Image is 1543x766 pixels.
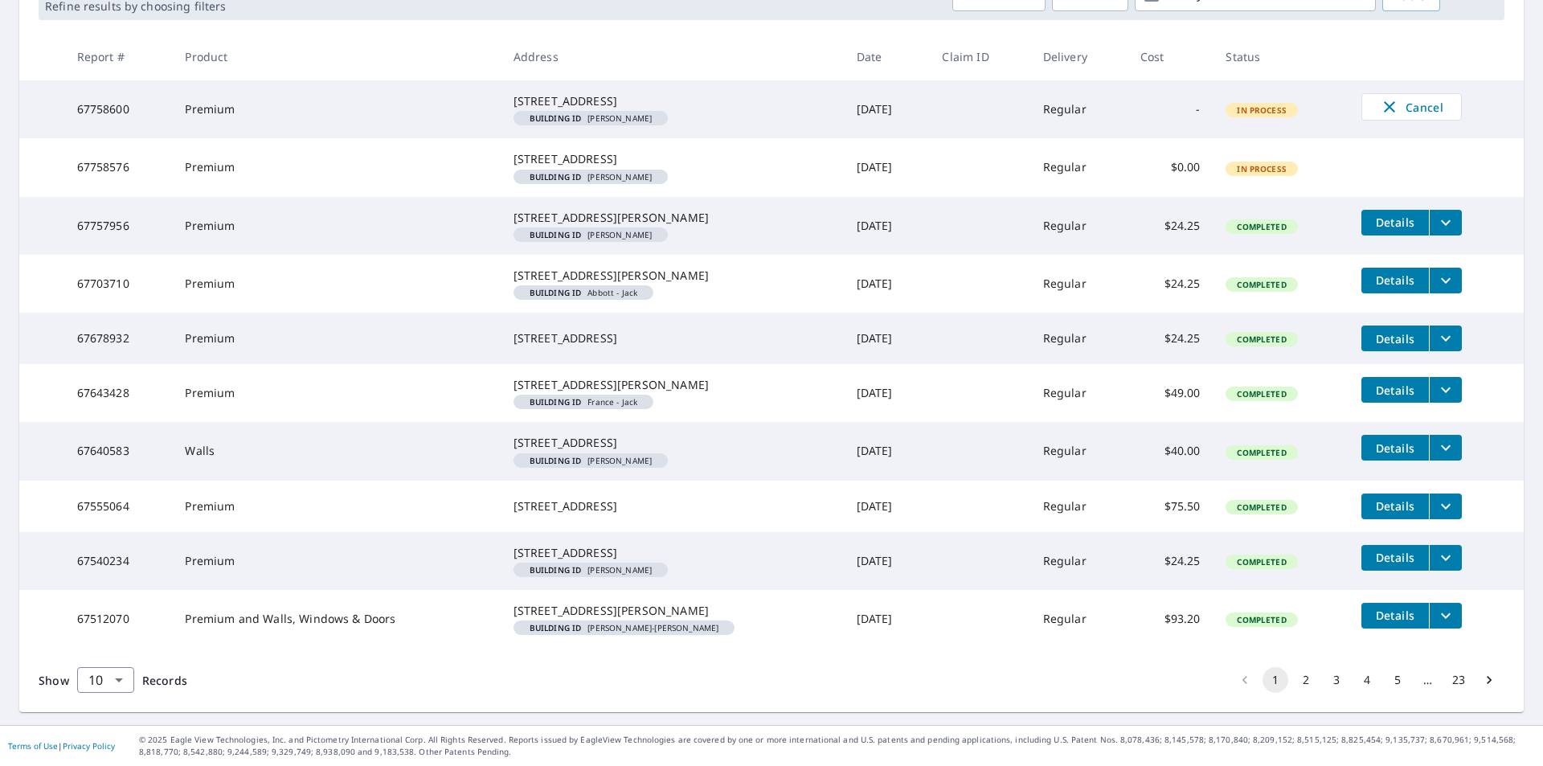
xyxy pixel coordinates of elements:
[1030,532,1128,590] td: Regular
[172,80,500,138] td: Premium
[514,268,831,284] div: [STREET_ADDRESS][PERSON_NAME]
[172,422,500,480] td: Walls
[1128,33,1214,80] th: Cost
[530,398,582,406] em: Building ID
[1429,210,1462,236] button: filesDropdownBtn-67757956
[844,80,930,138] td: [DATE]
[1227,614,1295,625] span: Completed
[520,231,662,239] span: [PERSON_NAME]
[1371,550,1419,565] span: Details
[1030,364,1128,422] td: Regular
[1030,255,1128,313] td: Regular
[1476,667,1502,693] button: Go to next page
[844,532,930,590] td: [DATE]
[1030,80,1128,138] td: Regular
[530,624,582,632] em: Building ID
[1371,608,1419,623] span: Details
[1030,197,1128,255] td: Regular
[64,313,173,364] td: 67678932
[1128,313,1214,364] td: $24.25
[844,33,930,80] th: Date
[844,138,930,196] td: [DATE]
[1227,556,1295,567] span: Completed
[929,33,1029,80] th: Claim ID
[1030,138,1128,196] td: Regular
[1128,481,1214,532] td: $75.50
[1128,138,1214,196] td: $0.00
[1030,590,1128,648] td: Regular
[64,364,173,422] td: 67643428
[172,532,500,590] td: Premium
[1429,377,1462,403] button: filesDropdownBtn-67643428
[530,289,582,297] em: Building ID
[172,33,500,80] th: Product
[520,289,648,297] span: Abbott - Jack
[1030,313,1128,364] td: Regular
[1030,422,1128,480] td: Regular
[77,657,134,703] div: 10
[1227,221,1295,232] span: Completed
[1030,481,1128,532] td: Regular
[1128,255,1214,313] td: $24.25
[8,740,58,752] a: Terms of Use
[530,114,582,122] em: Building ID
[1361,93,1462,121] button: Cancel
[1429,545,1462,571] button: filesDropdownBtn-67540234
[64,422,173,480] td: 67640583
[1361,268,1429,293] button: detailsBtn-67703710
[1128,422,1214,480] td: $40.00
[1371,331,1419,346] span: Details
[1446,667,1471,693] button: Go to page 23
[1385,667,1410,693] button: Go to page 5
[1429,494,1462,519] button: filesDropdownBtn-67555064
[172,255,500,313] td: Premium
[172,197,500,255] td: Premium
[1371,440,1419,456] span: Details
[520,114,662,122] span: [PERSON_NAME]
[172,481,500,532] td: Premium
[530,231,582,239] em: Building ID
[844,255,930,313] td: [DATE]
[1361,545,1429,571] button: detailsBtn-67540234
[514,435,831,451] div: [STREET_ADDRESS]
[1429,435,1462,461] button: filesDropdownBtn-67640583
[1227,334,1295,345] span: Completed
[1128,590,1214,648] td: $93.20
[1324,667,1349,693] button: Go to page 3
[1213,33,1349,80] th: Status
[1263,667,1288,693] button: page 1
[64,197,173,255] td: 67757956
[1227,279,1295,290] span: Completed
[514,210,831,226] div: [STREET_ADDRESS][PERSON_NAME]
[1415,672,1441,688] div: …
[64,80,173,138] td: 67758600
[1128,197,1214,255] td: $24.25
[1371,215,1419,230] span: Details
[63,740,115,752] a: Privacy Policy
[172,364,500,422] td: Premium
[172,138,500,196] td: Premium
[64,590,173,648] td: 67512070
[139,734,1535,758] p: © 2025 Eagle View Technologies, Inc. and Pictometry International Corp. All Rights Reserved. Repo...
[520,398,648,406] span: France - Jack
[514,498,831,514] div: [STREET_ADDRESS]
[1371,383,1419,398] span: Details
[514,603,831,619] div: [STREET_ADDRESS][PERSON_NAME]
[1378,97,1445,117] span: Cancel
[1354,667,1380,693] button: Go to page 4
[64,532,173,590] td: 67540234
[514,151,831,167] div: [STREET_ADDRESS]
[844,197,930,255] td: [DATE]
[520,624,729,632] span: [PERSON_NAME]-[PERSON_NAME]
[514,330,831,346] div: [STREET_ADDRESS]
[530,173,582,181] em: Building ID
[514,545,831,561] div: [STREET_ADDRESS]
[172,590,500,648] td: Premium and Walls, Windows & Doors
[39,673,69,688] span: Show
[8,741,115,751] p: |
[1429,603,1462,629] button: filesDropdownBtn-67512070
[514,93,831,109] div: [STREET_ADDRESS]
[1293,667,1319,693] button: Go to page 2
[1429,326,1462,351] button: filesDropdownBtn-67678932
[64,33,173,80] th: Report #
